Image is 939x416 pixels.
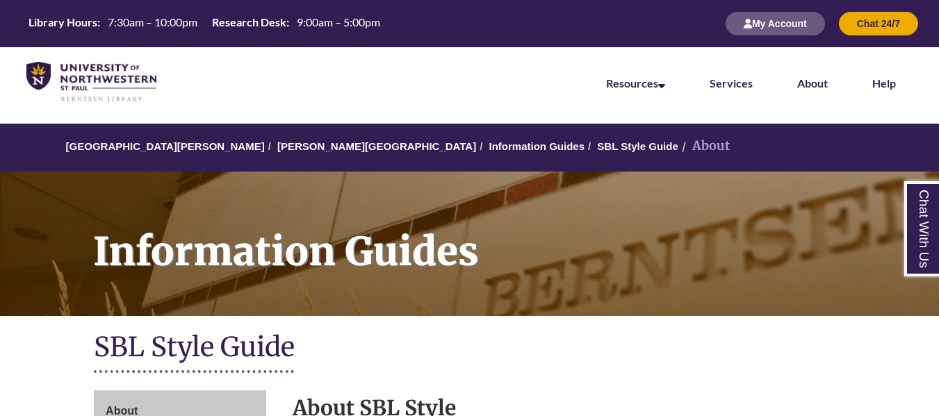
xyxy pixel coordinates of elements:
span: 7:30am – 10:00pm [108,15,197,28]
a: SBL Style Guide [597,140,678,152]
a: My Account [726,17,825,29]
a: Help [872,76,896,90]
button: Chat 24/7 [839,12,918,35]
img: UNWSP Library Logo [26,62,156,103]
a: Hours Today [23,15,386,33]
table: Hours Today [23,15,386,32]
a: Services [710,76,753,90]
th: Library Hours: [23,15,102,30]
a: About [797,76,828,90]
button: My Account [726,12,825,35]
a: Information Guides [489,140,585,152]
a: Resources [606,76,665,90]
th: Research Desk: [206,15,291,30]
h1: Information Guides [78,172,939,298]
h1: SBL Style Guide [94,330,845,367]
a: [PERSON_NAME][GEOGRAPHIC_DATA] [277,140,476,152]
li: About [678,136,730,156]
a: Chat 24/7 [839,17,918,29]
span: 9:00am – 5:00pm [297,15,380,28]
a: [GEOGRAPHIC_DATA][PERSON_NAME] [66,140,265,152]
